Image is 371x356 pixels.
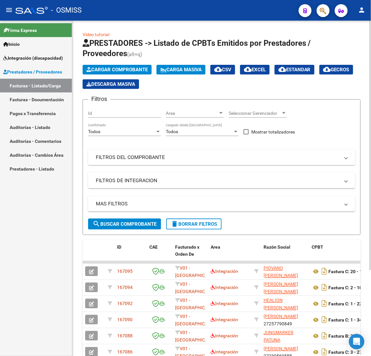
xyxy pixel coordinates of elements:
[323,67,349,73] span: Gecros
[86,81,135,87] span: Descarga Masiva
[264,297,307,311] div: 27411995785
[86,67,148,73] span: Cargar Comprobante
[251,128,295,136] span: Mostrar totalizadores
[329,334,365,339] strong: Factura B: 2 - 463
[319,65,353,74] button: Gecros
[127,51,142,57] span: (alt+q)
[264,346,298,351] span: [PERSON_NAME]
[329,350,365,355] strong: Factura C: 3 - 277
[117,301,133,306] span: 167092
[166,219,222,230] button: Borrar Filtros
[83,32,109,37] a: Video tutorial
[264,265,307,278] div: 27114999372
[211,269,238,274] span: Integración
[210,65,235,74] button: CSV
[240,65,270,74] button: EXCEL
[3,41,20,48] span: Inicio
[264,244,290,250] span: Razón Social
[229,111,281,116] span: Seleccionar Gerenciador
[275,65,315,74] button: Estandar
[349,334,365,350] div: Open Intercom Messenger
[88,94,110,104] h3: Filtros
[160,67,202,73] span: Carga Masiva
[320,266,329,277] i: Descargar documento
[156,65,206,74] button: Carga Masiva
[264,313,307,327] div: 27257790849
[96,177,340,184] mat-panel-title: FILTROS DE INTEGRACION
[96,200,340,207] mat-panel-title: MAS FILTROS
[211,350,238,355] span: Integración
[211,244,220,250] span: Area
[320,315,329,325] i: Descargar documento
[244,67,266,73] span: EXCEL
[264,298,298,311] span: HEALION [PERSON_NAME]
[115,240,147,269] datatable-header-cell: ID
[320,299,329,309] i: Descargar documento
[147,240,173,269] datatable-header-cell: CAE
[88,129,100,134] span: Todos
[175,244,199,257] span: Facturado x Orden De
[5,6,13,14] mat-icon: menu
[166,111,218,116] span: Area
[117,269,133,274] span: 167095
[214,67,231,73] span: CSV
[93,221,156,227] span: Buscar Comprobante
[117,333,133,339] span: 167088
[83,79,139,89] button: Descarga Masiva
[173,240,208,269] datatable-header-cell: Facturado x Orden De
[329,269,370,274] strong: Factura C: 20 - 1850
[117,350,133,355] span: 167086
[264,329,307,343] div: 27411002239
[171,221,217,227] span: Borrar Filtros
[264,281,307,294] div: 27342125005
[83,65,152,74] button: Cargar Comprobante
[278,67,311,73] span: Estandar
[51,3,82,17] span: - OSMISS
[261,240,309,269] datatable-header-cell: Razón Social
[329,302,365,307] strong: Factura C: 1 - 226
[320,331,329,341] i: Descargar documento
[329,285,367,291] strong: Factura C: 2 - 1024
[88,196,355,212] mat-expansion-panel-header: MAS FILTROS
[88,219,161,230] button: Buscar Comprobante
[208,240,252,269] datatable-header-cell: Area
[3,54,63,62] span: Integración (discapacidad)
[88,173,355,188] mat-expansion-panel-header: FILTROS DE INTEGRACION
[211,301,238,306] span: Integración
[93,220,100,228] mat-icon: search
[264,282,298,294] span: [PERSON_NAME] [PERSON_NAME]
[88,150,355,165] mat-expansion-panel-header: FILTROS DEL COMPROBANTE
[278,65,286,73] mat-icon: cloud_download
[171,220,178,228] mat-icon: delete
[211,285,238,290] span: Integración
[3,68,62,75] span: Prestadores / Proveedores
[149,244,158,250] span: CAE
[117,317,133,322] span: 167090
[264,266,298,278] span: PIOVANO [PERSON_NAME]
[83,79,139,89] app-download-masive: Descarga masiva de comprobantes (adjuntos)
[117,285,133,290] span: 167094
[323,65,331,73] mat-icon: cloud_download
[264,314,298,319] span: [PERSON_NAME]
[320,282,329,293] i: Descargar documento
[83,39,311,58] span: PRESTADORES -> Listado de CPBTs Emitidos por Prestadores / Proveedores
[166,129,178,134] span: Todos
[117,244,121,250] span: ID
[312,244,324,250] span: CPBT
[358,6,366,14] mat-icon: person
[264,330,298,350] span: JUNGMARKER PATUNA [PERSON_NAME]
[214,65,222,73] mat-icon: cloud_download
[96,154,340,161] mat-panel-title: FILTROS DEL COMPROBANTE
[211,333,238,339] span: Integración
[211,317,238,322] span: Integración
[244,65,252,73] mat-icon: cloud_download
[3,27,37,34] span: Firma Express
[329,318,365,323] strong: Factura C: 1 - 348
